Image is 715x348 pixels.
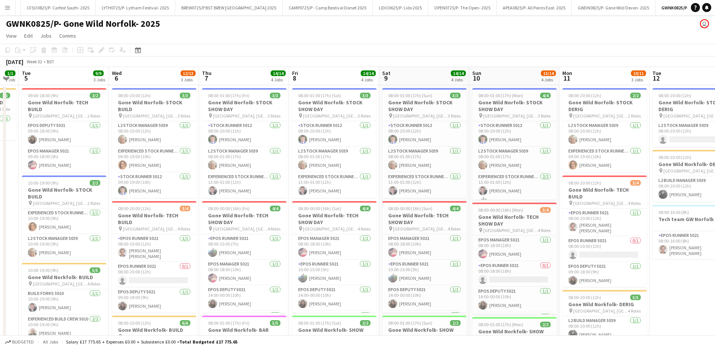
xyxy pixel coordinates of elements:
div: [DATE] [6,58,23,66]
span: Budgeted [12,339,34,345]
button: LYTH0725/P- Lytham Festival- 2025 [96,0,175,15]
span: Total Budgeted £17 775.65 [179,339,237,345]
a: View [3,31,20,41]
button: Budgeted [4,338,35,346]
span: Edit [24,32,33,39]
button: LIDO0625/P- Lido 2025 [373,0,428,15]
button: CAMP0725/P - Camp Bestival Dorset 2025 [283,0,373,15]
h1: GWNK0825/P- Gone Wild Norfolk- 2025 [6,18,160,29]
span: Jobs [40,32,52,39]
button: GWDN0825/P- Gone Wild Devon- 2025 [572,0,655,15]
span: Comms [59,32,76,39]
div: BST [47,59,54,64]
span: All jobs [41,339,60,345]
button: APEA0825/P- All Points East- 2025 [497,0,572,15]
a: Jobs [37,31,55,41]
span: Week 32 [25,59,44,64]
button: OPEN0725/P- The Open- 2025 [428,0,497,15]
app-user-avatar: Grace Shorten [700,19,709,28]
span: View [6,32,17,39]
a: Comms [56,31,79,41]
button: CFSO0825/P- Carfest South- 2025 [21,0,96,15]
a: Edit [21,31,36,41]
button: BREW0725/P BST BREW [GEOGRAPHIC_DATA] 2025 [175,0,283,15]
div: Salary £17 775.65 + Expenses £0.00 + Subsistence £0.00 = [66,339,237,345]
